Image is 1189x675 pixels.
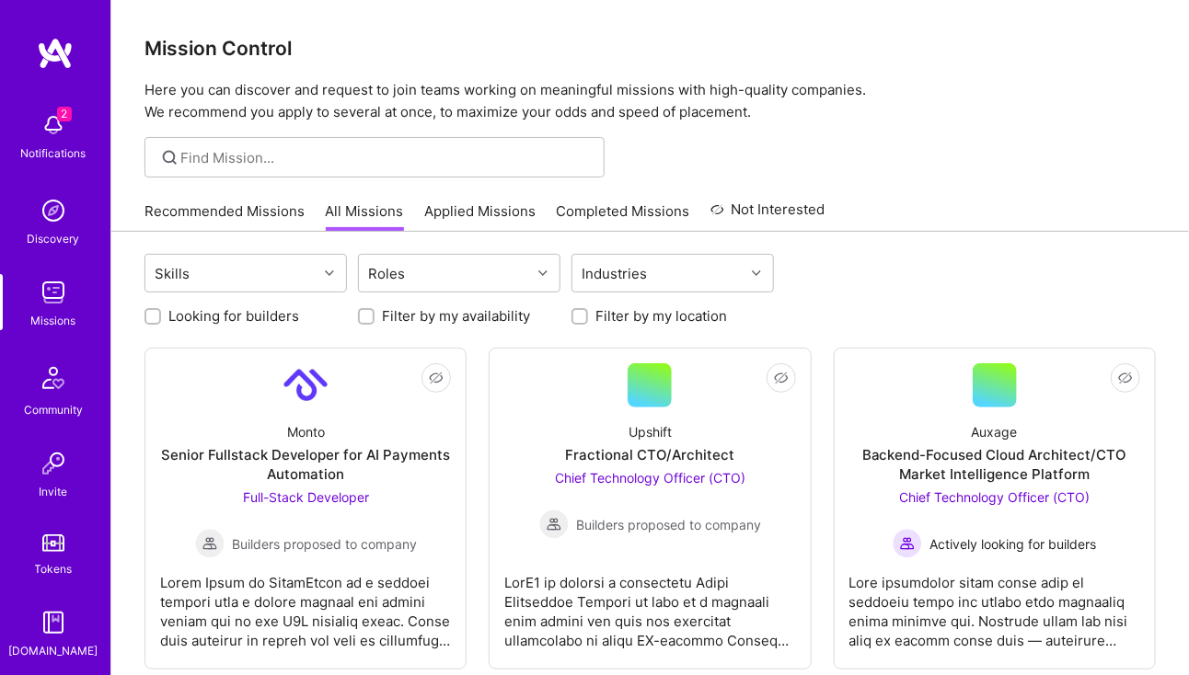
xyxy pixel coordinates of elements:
span: Chief Technology Officer (CTO) [899,489,1090,505]
a: Recommended Missions [144,201,305,232]
div: Notifications [21,143,87,163]
input: Find Mission... [181,148,591,167]
h3: Mission Control [144,37,1156,60]
div: Discovery [28,229,80,248]
div: Industries [578,260,652,287]
img: logo [37,37,74,70]
i: icon EyeClosed [1118,371,1133,385]
a: UpshiftFractional CTO/ArchitectChief Technology Officer (CTO) Builders proposed to companyBuilder... [504,363,795,654]
span: Chief Technology Officer (CTO) [555,470,745,486]
div: Tokens [35,559,73,578]
img: bell [35,107,72,143]
img: Builders proposed to company [539,509,569,539]
img: Builders proposed to company [195,529,225,558]
img: Actively looking for builders [893,529,922,558]
div: Skills [151,260,195,287]
div: Auxage [972,422,1018,441]
div: Invite [40,482,68,501]
span: Actively looking for builders [929,534,1096,554]
a: Company LogoMontoSenior Fullstack Developer for AI Payments AutomationFull-Stack Developer Builde... [160,363,451,654]
i: icon SearchGrey [159,147,180,168]
label: Filter by my location [595,306,727,326]
a: Applied Missions [424,201,536,232]
div: Roles [364,260,410,287]
div: Senior Fullstack Developer for AI Payments Automation [160,445,451,484]
img: Company Logo [283,363,328,407]
div: [DOMAIN_NAME] [9,641,98,660]
img: teamwork [35,274,72,311]
i: icon Chevron [752,269,761,278]
span: Builders proposed to company [232,534,417,554]
div: Backend-Focused Cloud Architect/CTO Market Intelligence Platform [849,445,1140,484]
img: Invite [35,445,72,482]
img: discovery [35,192,72,229]
img: guide book [35,604,72,641]
div: Upshift [629,422,672,441]
span: Full-Stack Developer [243,489,369,505]
div: Monto [287,422,325,441]
a: Completed Missions [557,201,690,232]
span: 2 [57,107,72,121]
i: icon EyeClosed [429,371,444,385]
i: icon EyeClosed [774,371,789,385]
i: icon Chevron [538,269,548,278]
div: LorE1 ip dolorsi a consectetu Adipi Elitseddoe Tempori ut labo et d magnaali enim admini ven quis... [504,558,795,650]
p: Here you can discover and request to join teams working on meaningful missions with high-quality ... [144,79,1156,123]
div: Fractional CTO/Architect [565,445,734,464]
a: AuxageBackend-Focused Cloud Architect/CTO Market Intelligence PlatformChief Technology Officer (C... [849,363,1140,654]
img: tokens [42,534,64,552]
div: Missions [31,311,76,330]
img: Community [31,356,75,400]
label: Looking for builders [168,306,299,326]
div: Lorem Ipsum do SitamEtcon ad e seddoei tempori utla e dolore magnaal eni admini veniam qui no exe... [160,558,451,650]
span: Builders proposed to company [576,515,761,534]
a: All Missions [326,201,404,232]
div: Lore ipsumdolor sitam conse adip el seddoeiu tempo inc utlabo etdo magnaaliq enima minimve qui. N... [849,558,1140,650]
div: Community [24,400,83,419]
a: Not Interested [710,199,825,232]
i: icon Chevron [325,269,334,278]
label: Filter by my availability [382,306,530,326]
